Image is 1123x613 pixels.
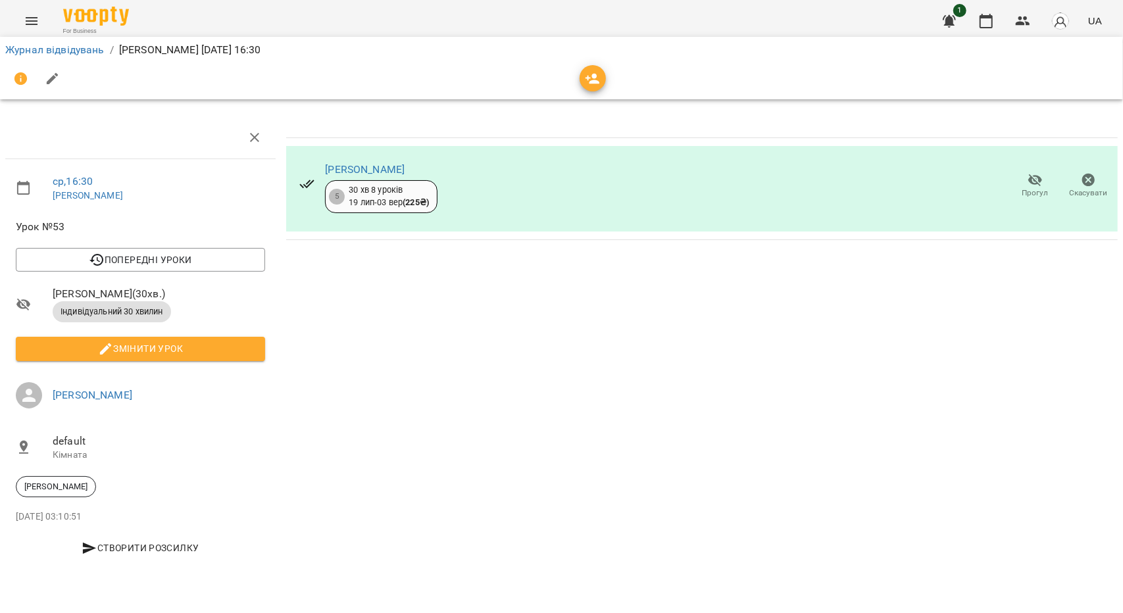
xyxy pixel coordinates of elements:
span: Створити розсилку [21,540,260,556]
a: [PERSON_NAME] [325,163,405,176]
a: [PERSON_NAME] [53,389,132,401]
p: [PERSON_NAME] [DATE] 16:30 [119,42,261,58]
button: UA [1083,9,1107,33]
span: [PERSON_NAME] ( 30 хв. ) [53,286,265,302]
span: default [53,433,265,449]
span: 1 [953,4,966,17]
span: For Business [63,27,129,36]
img: Voopty Logo [63,7,129,26]
span: Індивідуальний 30 хвилин [53,306,171,318]
img: avatar_s.png [1051,12,1070,30]
nav: breadcrumb [5,42,1118,58]
span: Урок №53 [16,219,265,235]
span: Змінити урок [26,341,255,356]
button: Прогул [1009,168,1062,205]
button: Змінити урок [16,337,265,360]
div: 30 хв 8 уроків 19 лип - 03 вер [349,184,429,208]
div: [PERSON_NAME] [16,476,96,497]
p: Кімната [53,449,265,462]
button: Menu [16,5,47,37]
span: Прогул [1022,187,1049,199]
a: [PERSON_NAME] [53,190,123,201]
button: Скасувати [1062,168,1115,205]
button: Попередні уроки [16,248,265,272]
b: ( 225 ₴ ) [403,197,429,207]
div: 5 [329,189,345,205]
a: ср , 16:30 [53,175,93,187]
span: Скасувати [1070,187,1108,199]
button: Створити розсилку [16,536,265,560]
a: Журнал відвідувань [5,43,105,56]
span: Попередні уроки [26,252,255,268]
span: [PERSON_NAME] [16,481,95,493]
li: / [110,42,114,58]
p: [DATE] 03:10:51 [16,510,265,524]
span: UA [1088,14,1102,28]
